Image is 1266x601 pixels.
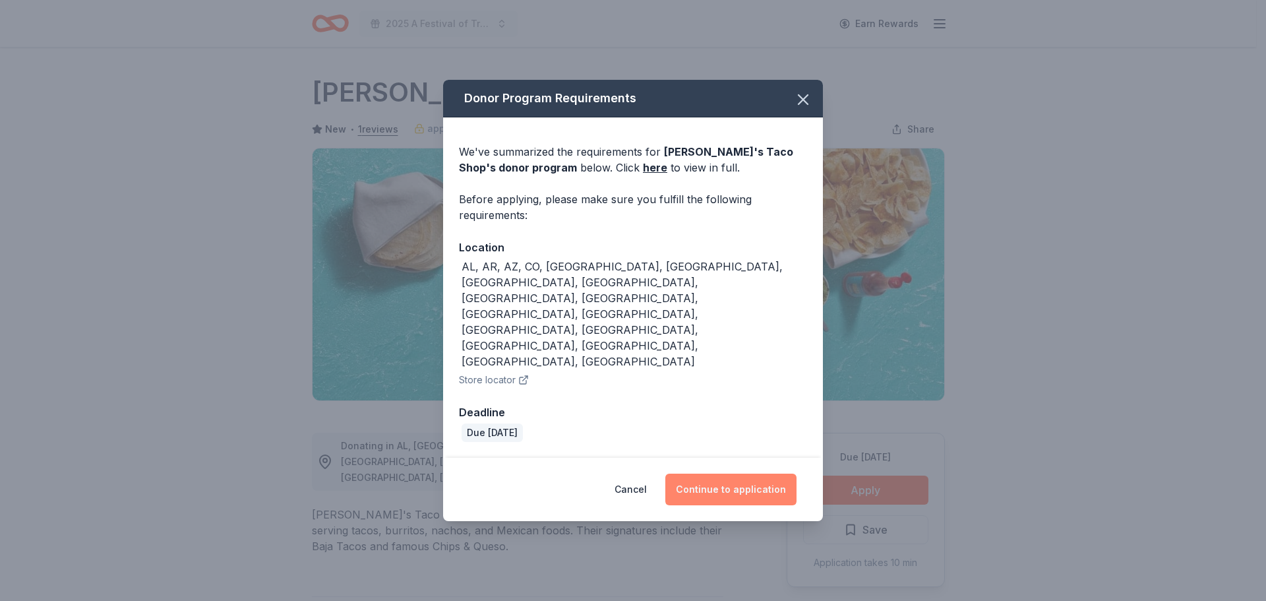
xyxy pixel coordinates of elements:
button: Continue to application [665,474,797,505]
div: Deadline [459,404,807,421]
a: here [643,160,667,175]
div: Location [459,239,807,256]
div: Donor Program Requirements [443,80,823,117]
div: Due [DATE] [462,424,523,442]
div: Before applying, please make sure you fulfill the following requirements: [459,191,807,223]
button: Store locator [459,372,529,388]
div: AL, AR, AZ, CO, [GEOGRAPHIC_DATA], [GEOGRAPHIC_DATA], [GEOGRAPHIC_DATA], [GEOGRAPHIC_DATA], [GEOG... [462,259,807,369]
button: Cancel [615,474,647,505]
div: We've summarized the requirements for below. Click to view in full. [459,144,807,175]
